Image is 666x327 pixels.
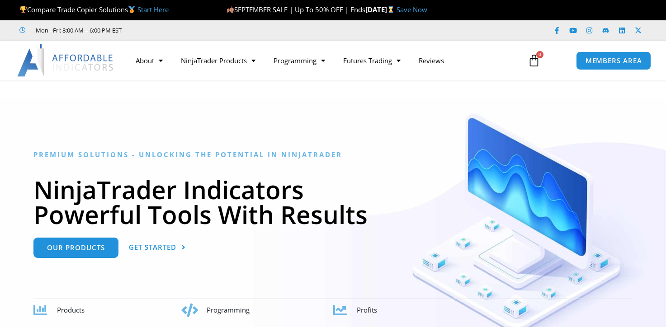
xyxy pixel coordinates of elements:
[19,5,169,14] span: Compare Trade Copier Solutions
[586,57,642,64] span: MEMBERS AREA
[227,5,365,14] span: SEPTEMBER SALE | Up To 50% OFF | Ends
[33,177,633,227] h1: NinjaTrader Indicators Powerful Tools With Results
[129,244,176,251] span: Get Started
[137,5,169,14] a: Start Here
[387,6,394,13] img: ⌛
[127,50,172,71] a: About
[172,50,265,71] a: NinjaTrader Products
[33,150,633,159] h6: Premium Solutions - Unlocking the Potential in NinjaTrader
[536,51,543,58] span: 0
[357,305,377,314] span: Profits
[47,244,105,251] span: Our Products
[365,5,397,14] strong: [DATE]
[397,5,427,14] a: Save Now
[127,50,520,71] nav: Menu
[128,6,135,13] img: 🥇
[514,47,554,74] a: 0
[227,6,234,13] img: 🍂
[576,51,652,70] a: MEMBERS AREA
[134,26,270,35] iframe: Customer reviews powered by Trustpilot
[334,50,410,71] a: Futures Trading
[33,25,122,36] span: Mon - Fri: 8:00 AM – 6:00 PM EST
[17,44,114,77] img: LogoAI | Affordable Indicators – NinjaTrader
[20,6,27,13] img: 🏆
[33,238,118,258] a: Our Products
[265,50,334,71] a: Programming
[207,305,250,314] span: Programming
[129,238,186,258] a: Get Started
[57,305,85,314] span: Products
[410,50,453,71] a: Reviews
